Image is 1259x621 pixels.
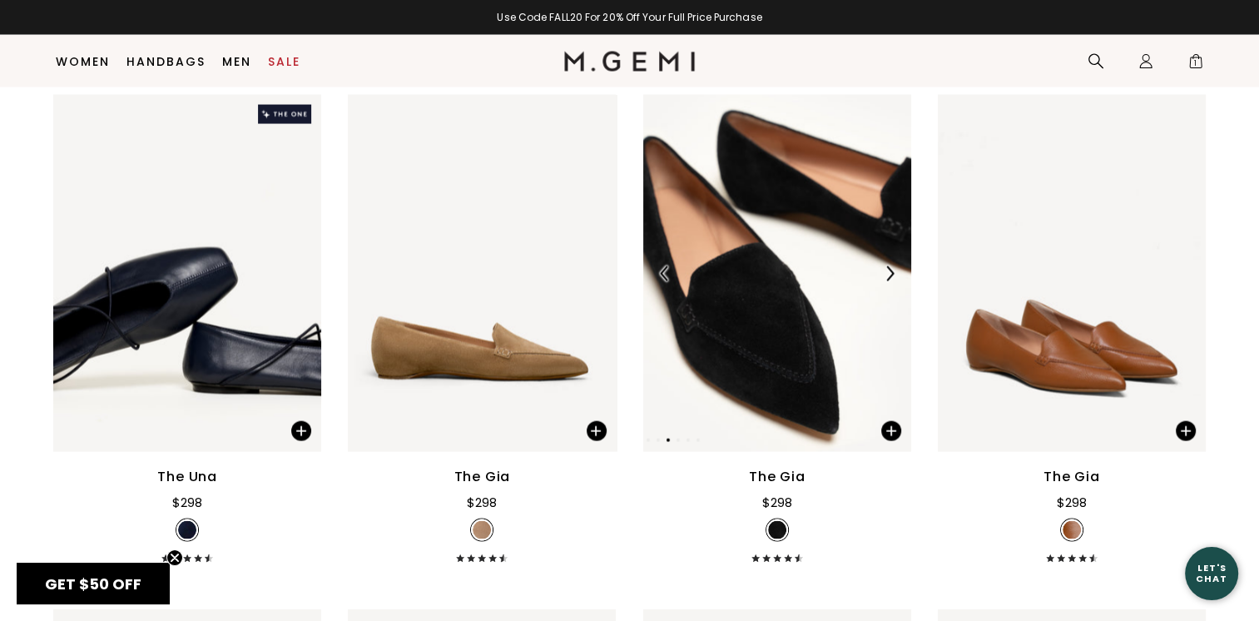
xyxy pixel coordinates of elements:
img: v_11759_swatch_50x.jpg [1063,521,1081,539]
a: Previous ArrowNext ArrowThe Gia$298 [643,95,911,563]
img: The Gia [348,95,616,452]
img: M.Gemi [564,52,695,72]
div: $298 [467,493,497,513]
img: v_7300623138875_SWATCH_c62c74df-e9c2-4bdf-97f0-4c5cea9b8183_50x.jpg [178,521,196,539]
img: The Una [53,95,321,452]
a: Handbags [126,55,206,68]
div: $298 [1057,493,1087,513]
a: The GiaThe GiaThe Gia$298 [348,95,616,563]
div: GET $50 OFFClose teaser [17,563,170,604]
img: The Gia [616,95,884,452]
img: The Gia [643,95,911,452]
div: The Gia [454,467,511,487]
img: v_11854_SWATCH_50x.jpg [473,521,491,539]
div: The Una [157,467,217,487]
img: The Una [321,95,589,452]
img: v_11853_SWATCH_50x.jpg [768,521,786,539]
div: $298 [172,493,202,513]
a: The UnaThe One tagThe UnaThe One tagThe Una$298 [53,95,321,563]
img: The One tag [258,105,311,124]
a: The GiaThe GiaThe Gia$298 [938,95,1206,563]
img: The Gia [911,95,1179,452]
div: The Gia [749,467,805,487]
span: 1 [1187,57,1204,73]
span: GET $50 OFF [45,574,141,594]
a: Women [56,55,110,68]
div: The Gia [1043,467,1100,487]
img: The Gia [938,95,1206,452]
div: Let's Chat [1185,563,1238,584]
a: Men [222,55,251,68]
div: $298 [762,493,792,513]
img: Next Arrow [882,266,897,281]
a: Sale [268,55,300,68]
button: Close teaser [166,549,183,566]
img: Previous Arrow [657,266,672,281]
